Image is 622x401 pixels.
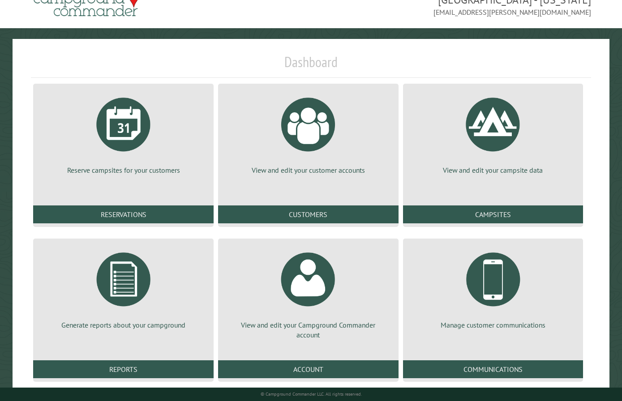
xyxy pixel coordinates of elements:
[218,360,399,378] a: Account
[229,246,388,340] a: View and edit your Campground Commander account
[403,360,583,378] a: Communications
[414,165,573,175] p: View and edit your campsite data
[414,320,573,330] p: Manage customer communications
[44,165,203,175] p: Reserve campsites for your customers
[33,205,214,223] a: Reservations
[229,165,388,175] p: View and edit your customer accounts
[403,205,583,223] a: Campsites
[229,91,388,175] a: View and edit your customer accounts
[44,91,203,175] a: Reserve campsites for your customers
[31,53,591,78] h1: Dashboard
[229,320,388,340] p: View and edit your Campground Commander account
[44,246,203,330] a: Generate reports about your campground
[414,246,573,330] a: Manage customer communications
[261,391,362,397] small: © Campground Commander LLC. All rights reserved.
[33,360,214,378] a: Reports
[218,205,399,223] a: Customers
[44,320,203,330] p: Generate reports about your campground
[414,91,573,175] a: View and edit your campsite data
